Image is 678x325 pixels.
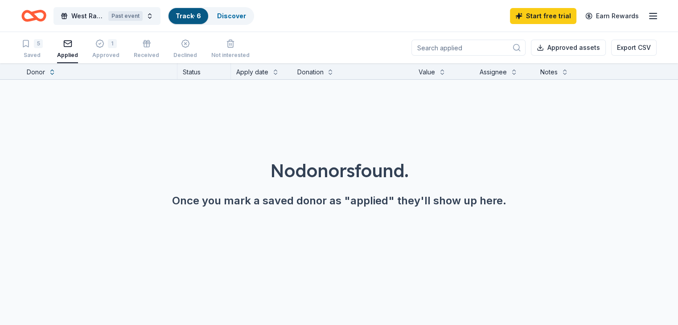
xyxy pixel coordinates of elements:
input: Search applied [411,40,526,56]
button: Not interested [211,36,250,63]
button: Received [134,36,159,63]
button: 1Approved [92,36,119,63]
div: Declined [173,52,197,59]
button: 5Saved [21,36,43,63]
a: Track· 6 [176,12,201,20]
div: 5 [34,39,43,48]
div: Past event [108,11,143,21]
a: Earn Rewards [580,8,644,24]
div: 1 [108,39,117,48]
button: Export CSV [611,40,657,56]
div: No donors found. [21,158,657,183]
div: Received [134,52,159,59]
div: Applied [57,52,78,59]
div: Status [177,63,231,79]
div: Notes [540,67,558,77]
button: Track· 6Discover [168,7,254,25]
div: Value [419,67,435,77]
button: West Ranch BaseballPast event [53,7,160,25]
button: Declined [173,36,197,63]
div: Saved [21,52,43,59]
div: Apply date [236,67,268,77]
span: West Ranch Baseball [71,11,105,21]
div: Assignee [480,67,507,77]
div: Donor [27,67,45,77]
div: Not interested [211,52,250,59]
div: Once you mark a saved donor as "applied" they'll show up here. [21,194,657,208]
div: Approved [92,52,119,59]
a: Discover [217,12,246,20]
button: Approved assets [531,40,606,56]
a: Start free trial [510,8,576,24]
div: Donation [297,67,323,77]
button: Applied [57,36,78,63]
a: Home [21,5,46,26]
